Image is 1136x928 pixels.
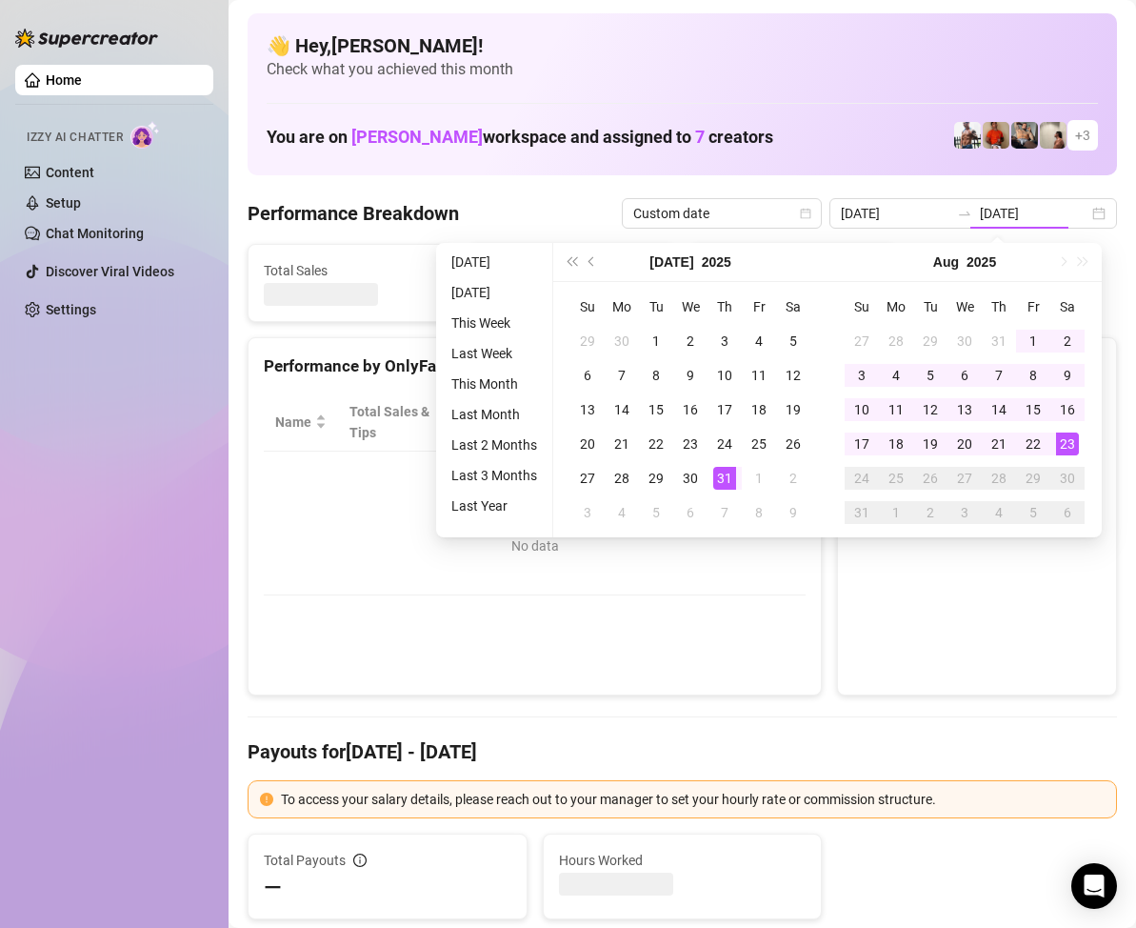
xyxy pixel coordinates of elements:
span: Custom date [633,199,810,228]
h4: Payouts for [DATE] - [DATE] [248,738,1117,765]
div: Open Intercom Messenger [1071,863,1117,909]
a: Discover Viral Videos [46,264,174,279]
span: Chat Conversion [691,401,780,443]
input: End date [980,203,1088,224]
span: Name [275,412,311,433]
span: + 3 [1075,125,1090,146]
img: AI Chatter [130,121,160,149]
span: info-circle [353,854,367,867]
span: — [264,873,282,903]
th: Chat Conversion [680,393,807,452]
th: Name [264,393,338,452]
span: swap-right [957,206,972,221]
a: Home [46,72,82,88]
input: Start date [841,203,949,224]
img: George [1011,122,1038,149]
div: Est. Hours Worked [469,401,556,443]
span: Izzy AI Chatter [27,129,123,147]
span: to [957,206,972,221]
img: Ralphy [1040,122,1066,149]
img: JUSTIN [954,122,981,149]
span: Total Sales & Tips [349,401,431,443]
img: Justin [983,122,1009,149]
span: 7 [695,127,705,147]
span: Messages Sent [707,260,880,281]
div: No data [283,535,787,556]
a: Setup [46,195,81,211]
span: Hours Worked [559,850,807,871]
span: Active Chats [485,260,658,281]
span: calendar [800,208,811,219]
h4: 👋 Hey, [PERSON_NAME] ! [267,32,1098,59]
span: Total Sales [264,260,437,281]
a: Content [46,165,94,180]
span: [PERSON_NAME] [351,127,483,147]
a: Chat Monitoring [46,226,144,241]
th: Sales / Hour [582,393,679,452]
th: Total Sales & Tips [338,393,458,452]
span: exclamation-circle [260,793,273,806]
span: Sales / Hour [593,401,652,443]
span: Check what you achieved this month [267,59,1098,80]
h4: Performance Breakdown [248,200,459,227]
div: To access your salary details, please reach out to your manager to set your hourly rate or commis... [281,789,1105,810]
a: Settings [46,302,96,317]
div: Sales by OnlyFans Creator [853,353,1101,379]
div: Performance by OnlyFans Creator [264,353,806,379]
img: logo-BBDzfeDw.svg [15,29,158,48]
h1: You are on workspace and assigned to creators [267,127,773,148]
span: Total Payouts [264,850,346,871]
